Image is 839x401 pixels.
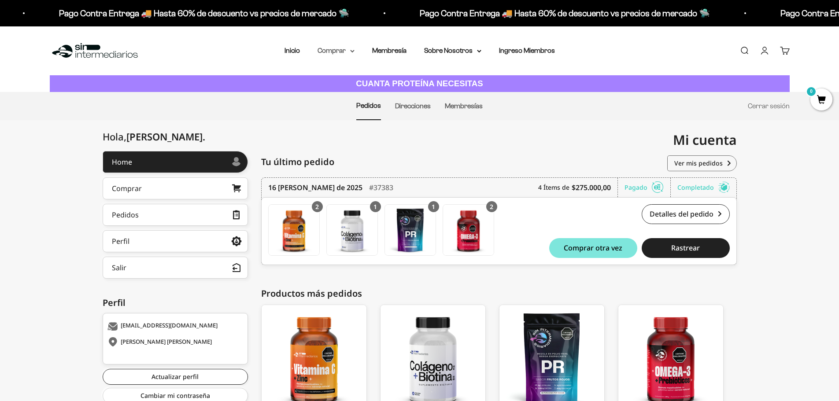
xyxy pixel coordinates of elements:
[384,204,436,256] a: PR - Mezcla Energizante
[50,75,790,92] a: CUANTA PROTEÍNA NECESITAS
[748,102,790,110] a: Cerrar sesión
[112,211,139,218] div: Pedidos
[370,201,381,212] div: 1
[420,6,710,20] p: Pago Contra Entrega 🚚 Hasta 60% de descuento vs precios de mercado 🛸
[564,244,622,251] span: Comprar otra vez
[625,178,671,197] div: Pagado
[673,131,737,149] span: Mi cuenta
[59,6,349,20] p: Pago Contra Entrega 🚚 Hasta 60% de descuento vs precios de mercado 🛸
[268,182,362,193] time: 16 [PERSON_NAME] de 2025
[103,369,248,385] a: Actualizar perfil
[372,47,407,54] a: Membresía
[385,205,436,255] img: Translation missing: es.PR - Mezcla Energizante
[103,177,248,199] a: Comprar
[443,205,494,255] img: Translation missing: es.Gomas con Omega 3 DHA y Prebióticos
[261,287,737,300] div: Productos más pedidos
[667,155,737,171] a: Ver mis pedidos
[112,238,129,245] div: Perfil
[810,96,832,105] a: 0
[549,238,637,258] button: Comprar otra vez
[677,178,730,197] div: Completado
[103,296,248,309] div: Perfil
[642,204,730,224] a: Detalles del pedido
[395,102,431,110] a: Direcciones
[107,322,241,331] div: [EMAIL_ADDRESS][DOMAIN_NAME]
[103,151,248,173] a: Home
[203,130,205,143] span: .
[112,185,142,192] div: Comprar
[103,230,248,252] a: Perfil
[268,204,320,256] a: Gomas con Vitamina C + Zinc
[327,205,377,255] img: Translation missing: es.Cápsulas Colágeno + Biotina
[261,155,334,169] span: Tu último pedido
[318,45,355,56] summary: Comprar
[428,201,439,212] div: 1
[499,47,555,54] a: Ingreso Miembros
[369,178,393,197] div: #37383
[103,204,248,226] a: Pedidos
[671,244,700,251] span: Rastrear
[642,238,730,258] button: Rastrear
[356,79,483,88] strong: CUANTA PROTEÍNA NECESITAS
[126,130,205,143] span: [PERSON_NAME]
[326,204,378,256] a: Cápsulas Colágeno + Biotina
[538,178,618,197] div: 4 Ítems de
[443,204,494,256] a: Gomas con Omega 3 DHA y Prebióticos
[312,201,323,212] div: 2
[806,86,817,97] mark: 0
[445,102,483,110] a: Membresías
[285,47,300,54] a: Inicio
[269,205,319,255] img: Translation missing: es.Gomas con Vitamina C + Zinc
[486,201,497,212] div: 2
[112,158,132,166] div: Home
[112,264,126,271] div: Salir
[572,182,611,193] b: $275.000,00
[424,45,481,56] summary: Sobre Nosotros
[103,257,248,279] button: Salir
[103,131,205,142] div: Hola,
[356,102,381,109] a: Pedidos
[107,338,241,346] div: [PERSON_NAME] [PERSON_NAME]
